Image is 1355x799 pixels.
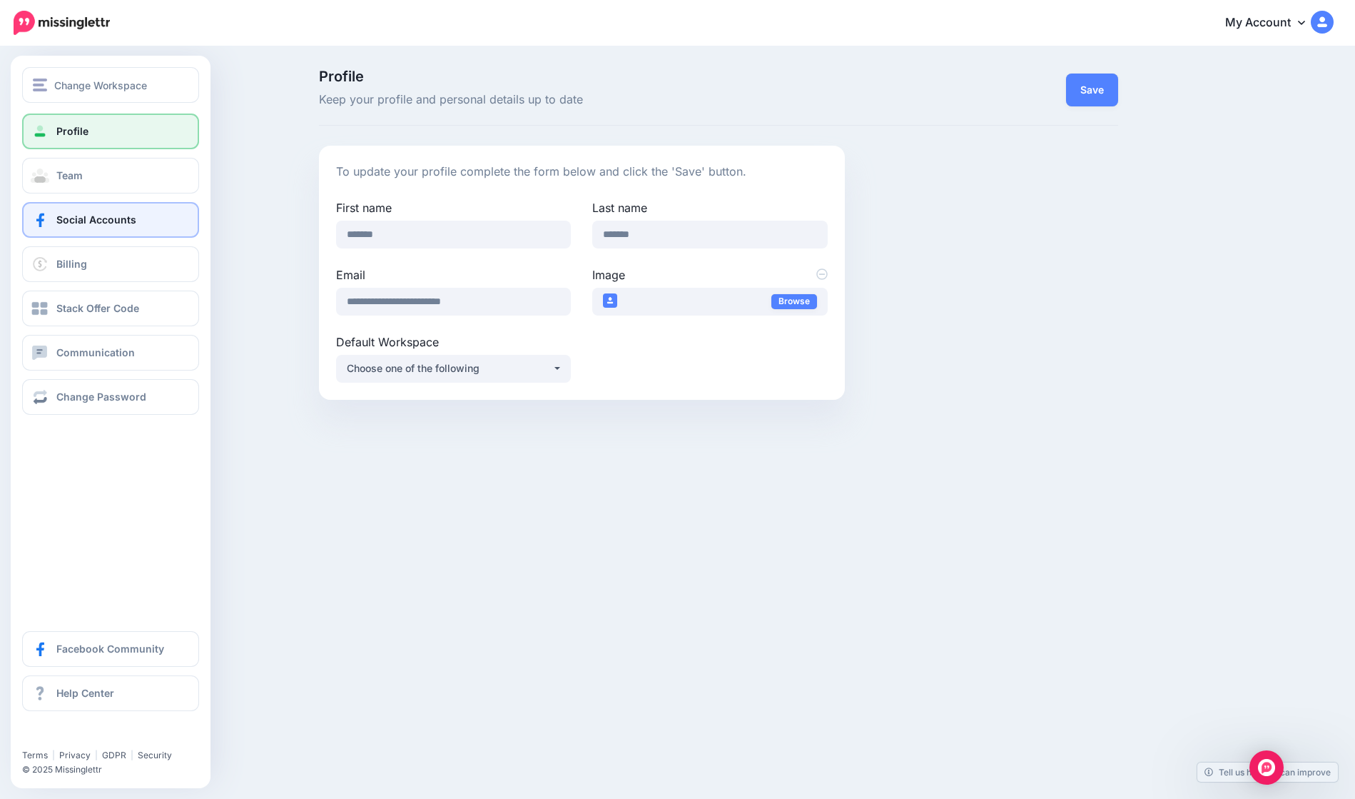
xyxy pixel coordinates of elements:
[54,77,147,94] span: Change Workspace
[347,360,552,377] div: Choose one of the following
[22,291,199,326] a: Stack Offer Code
[1066,74,1118,106] button: Save
[603,293,617,308] img: user_default_image_thumb.png
[56,687,114,699] span: Help Center
[22,158,199,194] a: Team
[22,67,199,103] button: Change Workspace
[22,750,48,760] a: Terms
[22,114,199,149] a: Profile
[59,750,91,760] a: Privacy
[56,169,83,181] span: Team
[592,199,827,216] label: Last name
[102,750,126,760] a: GDPR
[56,346,135,358] span: Communication
[56,125,88,137] span: Profile
[22,246,199,282] a: Billing
[22,729,133,743] iframe: Twitter Follow Button
[33,79,47,91] img: menu.png
[14,11,110,35] img: Missinglettr
[22,675,199,711] a: Help Center
[131,750,133,760] span: |
[95,750,98,760] span: |
[319,69,845,84] span: Profile
[56,643,164,655] span: Facebook Community
[56,302,139,314] span: Stack Offer Code
[22,631,199,667] a: Facebook Community
[336,199,571,216] label: First name
[336,333,571,351] label: Default Workspace
[1211,6,1334,41] a: My Account
[1197,763,1338,782] a: Tell us how we can improve
[138,750,172,760] a: Security
[22,763,210,777] li: © 2025 Missinglettr
[22,379,199,415] a: Change Password
[319,91,845,109] span: Keep your profile and personal details up to date
[56,213,136,226] span: Social Accounts
[336,355,571,383] button: Choose one of the following
[56,258,87,270] span: Billing
[336,266,571,283] label: Email
[771,294,817,309] a: Browse
[56,391,146,403] span: Change Password
[22,335,199,371] a: Communication
[336,163,828,181] p: To update your profile complete the form below and click the 'Save' button.
[52,750,55,760] span: |
[22,202,199,238] a: Social Accounts
[1249,750,1284,785] div: Open Intercom Messenger
[592,266,827,283] label: Image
